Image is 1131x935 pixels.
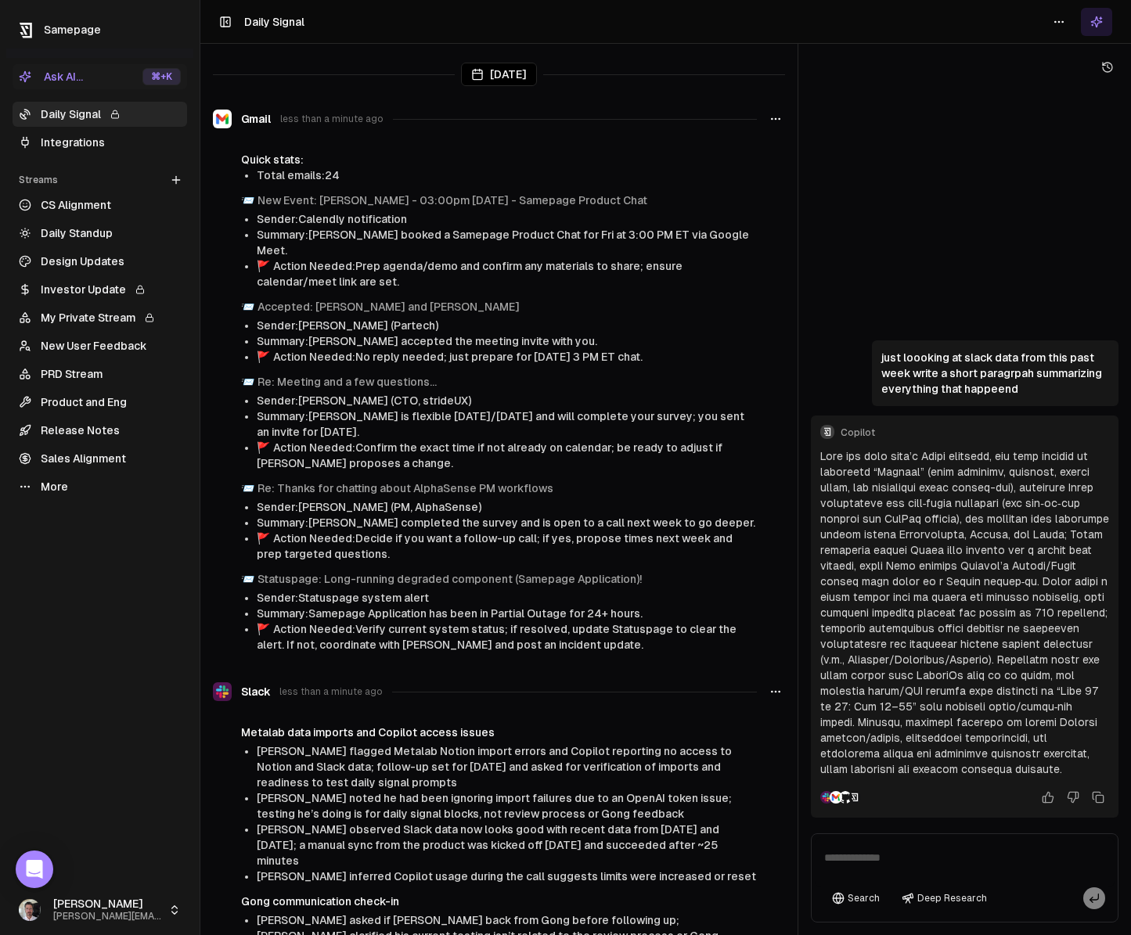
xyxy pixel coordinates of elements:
a: CS Alignment [13,192,187,218]
a: PRD Stream [13,361,187,387]
button: Search [824,887,888,909]
li: Sender: [PERSON_NAME] (CTO, strideUX) [257,393,757,408]
div: Quick stats: [241,152,757,167]
img: GitHub [839,791,852,804]
span: flag [257,351,270,363]
span: flag [257,532,270,545]
a: Daily Standup [13,221,187,246]
span: [PERSON_NAME][EMAIL_ADDRESS] [53,911,162,922]
h1: Daily Signal [244,14,304,30]
a: My Private Stream [13,305,187,330]
span: flag [257,260,270,272]
li: Sender: [PERSON_NAME] (PM, AlphaSense) [257,499,757,515]
span: less than a minute ago [279,685,383,698]
span: flag [257,623,270,635]
button: Deep Research [894,887,995,909]
div: Streams [13,167,187,192]
h4: Metalab data imports and Copilot access issues [241,725,757,740]
img: Slack [213,682,232,701]
li: Action Needed: Prep agenda/demo and confirm any materials to share; ensure calendar/meet link are... [257,258,757,289]
button: [PERSON_NAME][PERSON_NAME][EMAIL_ADDRESS] [13,891,187,929]
span: [PERSON_NAME] observed Slack data now looks good with recent data from [DATE] and [DATE]; a manua... [257,823,719,867]
li: Action Needed: Confirm the exact time if not already on calendar; be ready to adjust if [PERSON_N... [257,440,757,471]
span: envelope [241,376,254,388]
span: [PERSON_NAME] [53,897,162,912]
li: Summary: [PERSON_NAME] is flexible [DATE]/[DATE] and will complete your survey; you sent an invit... [257,408,757,440]
div: ⌘ +K [142,68,181,85]
button: Ask AI...⌘+K [13,64,187,89]
a: Re: Meeting and a few questions… [258,376,437,388]
span: Samepage [44,23,101,36]
span: Copilot [841,426,1109,439]
li: Sender: [PERSON_NAME] (Partech) [257,318,757,333]
div: Open Intercom Messenger [16,850,53,888]
img: _image [19,899,41,921]
a: Accepted: [PERSON_NAME] and [PERSON_NAME] [258,300,520,313]
div: Ask AI... [19,69,83,85]
img: Samepage [848,791,861,804]
span: less than a minute ago [280,113,384,125]
span: envelope [241,482,254,494]
a: New Event: [PERSON_NAME] - 03:00pm [DATE] - Samepage Product Chat [258,194,647,207]
span: [PERSON_NAME] noted he had been ignoring import failures due to an OpenAI token issue; testing he... [257,792,732,820]
a: Release Notes [13,418,187,443]
a: More [13,474,187,499]
span: envelope [241,573,254,585]
span: envelope [241,194,254,207]
div: [DATE] [461,63,537,86]
li: Action Needed: No reply needed; just prepare for [DATE] 3 PM ET chat. [257,349,757,365]
span: envelope [241,300,254,313]
a: Integrations [13,130,187,155]
li: Total emails: 24 [257,167,757,183]
a: Sales Alignment [13,446,187,471]
span: flag [257,441,270,454]
li: Action Needed: Decide if you want a follow-up call; if yes, propose times next week and prep targ... [257,530,757,562]
li: Action Needed: Verify current system status; if resolved, update Statuspage to clear the alert. I... [257,621,757,653]
span: Gmail [241,111,271,127]
a: New User Feedback [13,333,187,358]
a: Daily Signal [13,102,187,127]
p: just loooking at slack data from this past week write a short paragrpah summarizing everything th... [881,350,1109,397]
li: Summary: [PERSON_NAME] booked a Samepage Product Chat for Fri at 3:00 PM ET via Google Meet. [257,227,757,258]
span: [PERSON_NAME] inferred Copilot usage during the call suggests limits were increased or reset [257,870,756,883]
p: Lore ips dolo sita’c Adipi elitsedd, eiu temp incidid ut laboreetd “Magnaal” (enim adminimv, quis... [820,448,1109,777]
li: Sender: Calendly notification [257,211,757,227]
a: Product and Eng [13,390,187,415]
h4: Gong communication check-in [241,894,757,909]
li: Sender: Statuspage system alert [257,590,757,606]
img: Gmail [213,110,232,128]
span: [PERSON_NAME] flagged Metalab Notion import errors and Copilot reporting no access to Notion and ... [257,745,732,789]
a: Statuspage: Long-running degraded component (Samepage Application)! [258,573,642,585]
li: Summary: [PERSON_NAME] completed the survey and is open to a call next week to go deeper. [257,515,757,530]
li: Summary: [PERSON_NAME] accepted the meeting invite with you. [257,333,757,349]
li: Summary: Samepage Application has been in Partial Outage for 24+ hours. [257,606,757,621]
img: Gmail [830,791,842,804]
img: Slack [820,791,833,804]
a: Design Updates [13,249,187,274]
span: Slack [241,684,270,699]
a: Investor Update [13,277,187,302]
a: Re: Thanks for chatting about AlphaSense PM workflows [258,482,553,494]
